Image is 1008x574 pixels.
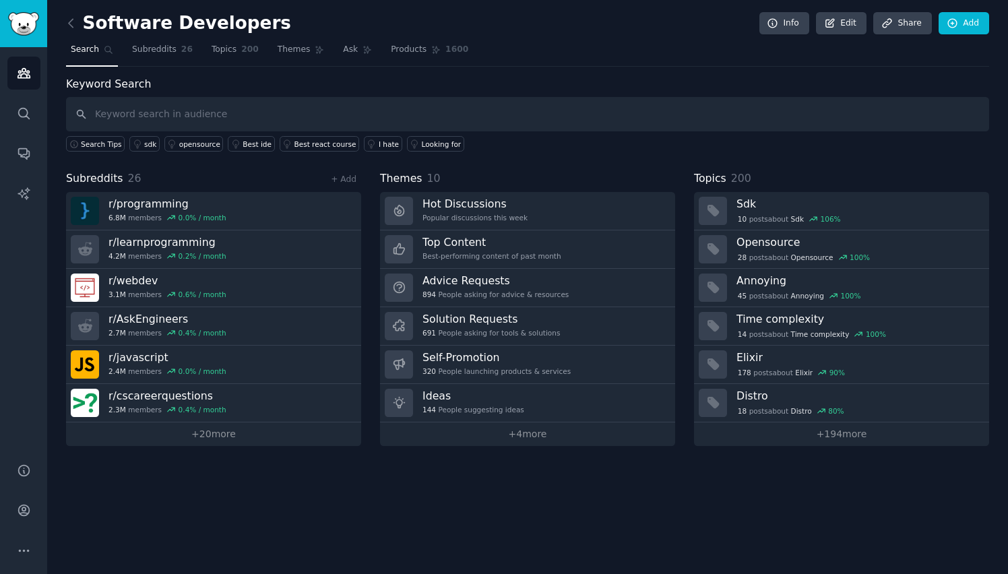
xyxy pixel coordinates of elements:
[379,139,399,149] div: I hate
[108,366,226,376] div: members
[445,44,468,56] span: 1600
[343,44,358,56] span: Ask
[108,405,126,414] span: 2.3M
[179,139,220,149] div: opensource
[422,274,569,288] h3: Advice Requests
[736,213,842,225] div: post s about
[66,77,151,90] label: Keyword Search
[427,172,441,185] span: 10
[422,213,528,222] div: Popular discussions this week
[66,307,361,346] a: r/AskEngineers2.7Mmembers0.4% / month
[422,139,462,149] div: Looking for
[66,39,118,67] a: Search
[738,253,747,262] span: 28
[108,213,226,222] div: members
[108,213,126,222] span: 6.8M
[66,230,361,269] a: r/learnprogramming4.2Mmembers0.2% / month
[179,213,226,222] div: 0.0 % / month
[108,251,126,261] span: 4.2M
[736,235,980,249] h3: Opensource
[407,136,464,152] a: Looking for
[338,39,377,67] a: Ask
[108,312,226,326] h3: r/ AskEngineers
[694,192,989,230] a: Sdk10postsaboutSdk106%
[736,350,980,364] h3: Elixir
[108,328,226,338] div: members
[731,172,751,185] span: 200
[380,170,422,187] span: Themes
[422,405,436,414] span: 144
[108,350,226,364] h3: r/ javascript
[694,170,726,187] span: Topics
[71,350,99,379] img: javascript
[108,197,226,211] h3: r/ programming
[736,274,980,288] h3: Annoying
[422,312,560,326] h3: Solution Requests
[66,384,361,422] a: r/cscareerquestions2.3Mmembers0.4% / month
[422,350,571,364] h3: Self-Promotion
[66,346,361,384] a: r/javascript2.4Mmembers0.0% / month
[694,384,989,422] a: Distro18postsaboutDistro80%
[380,269,675,307] a: Advice Requests894People asking for advice & resources
[380,307,675,346] a: Solution Requests691People asking for tools & solutions
[179,290,226,299] div: 0.6 % / month
[71,274,99,302] img: webdev
[212,44,237,56] span: Topics
[840,291,860,300] div: 100 %
[8,12,39,36] img: GummySearch logo
[108,235,226,249] h3: r/ learnprogramming
[736,328,887,340] div: post s about
[816,12,867,35] a: Edit
[738,214,747,224] span: 10
[108,290,126,299] span: 3.1M
[179,328,226,338] div: 0.4 % / month
[129,136,160,152] a: sdk
[108,366,126,376] span: 2.4M
[108,389,226,403] h3: r/ cscareerquestions
[422,366,436,376] span: 320
[391,44,427,56] span: Products
[736,405,845,417] div: post s about
[759,12,809,35] a: Info
[164,136,224,152] a: opensource
[829,368,845,377] div: 90 %
[66,97,989,131] input: Keyword search in audience
[108,251,226,261] div: members
[422,235,561,249] h3: Top Content
[179,251,226,261] div: 0.2 % / month
[694,422,989,446] a: +194more
[380,384,675,422] a: Ideas144People suggesting ideas
[207,39,263,67] a: Topics200
[273,39,329,67] a: Themes
[71,44,99,56] span: Search
[108,290,226,299] div: members
[386,39,473,67] a: Products1600
[132,44,177,56] span: Subreddits
[179,405,226,414] div: 0.4 % / month
[694,230,989,269] a: Opensource28postsaboutOpensource100%
[422,328,560,338] div: People asking for tools & solutions
[694,346,989,384] a: Elixir178postsaboutElixir90%
[422,197,528,211] h3: Hot Discussions
[422,405,524,414] div: People suggesting ideas
[422,328,436,338] span: 691
[66,136,125,152] button: Search Tips
[380,346,675,384] a: Self-Promotion320People launching products & services
[736,197,980,211] h3: Sdk
[791,291,824,300] span: Annoying
[127,39,197,67] a: Subreddits26
[66,192,361,230] a: r/programming6.8Mmembers0.0% / month
[66,422,361,446] a: +20more
[179,366,226,376] div: 0.0 % / month
[738,329,747,339] span: 14
[422,366,571,376] div: People launching products & services
[241,44,259,56] span: 200
[81,139,122,149] span: Search Tips
[828,406,844,416] div: 80 %
[144,139,156,149] div: sdk
[939,12,989,35] a: Add
[66,13,291,34] h2: Software Developers
[108,328,126,338] span: 2.7M
[364,136,402,152] a: I hate
[243,139,272,149] div: Best ide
